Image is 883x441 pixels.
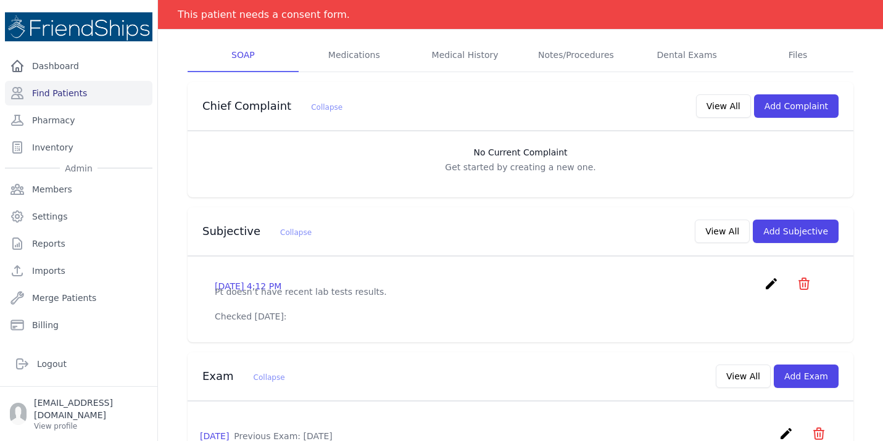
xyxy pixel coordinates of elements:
[779,426,794,441] i: create
[215,280,281,292] p: [DATE] 4:12 PM
[5,135,152,160] a: Inventory
[695,220,750,243] button: View All
[774,365,839,388] button: Add Exam
[5,258,152,283] a: Imports
[10,352,147,376] a: Logout
[5,81,152,105] a: Find Patients
[200,146,841,159] h3: No Current Complaint
[410,39,521,72] a: Medical History
[5,231,152,256] a: Reports
[5,313,152,337] a: Billing
[34,421,147,431] p: View profile
[280,228,312,237] span: Collapse
[5,12,152,41] img: Medical Missions EMR
[254,373,285,382] span: Collapse
[631,39,742,72] a: Dental Exams
[202,99,342,113] h3: Chief Complaint
[5,340,152,365] a: Organizations
[764,276,779,291] i: create
[5,204,152,229] a: Settings
[5,108,152,133] a: Pharmacy
[299,39,410,72] a: Medications
[5,177,152,202] a: Members
[200,161,841,173] p: Get started by creating a new one.
[5,286,152,310] a: Merge Patients
[10,397,147,431] a: [EMAIL_ADDRESS][DOMAIN_NAME] View profile
[215,286,826,323] p: Pt doesn’t have recent lab tests results. Checked [DATE]:
[753,220,839,243] button: Add Subjective
[234,431,332,441] span: Previous Exam: [DATE]
[716,365,771,388] button: View All
[188,39,853,72] nav: Tabs
[60,162,97,175] span: Admin
[202,369,285,384] h3: Exam
[202,224,312,239] h3: Subjective
[696,94,751,118] button: View All
[311,103,342,112] span: Collapse
[520,39,631,72] a: Notes/Procedures
[754,94,839,118] button: Add Complaint
[34,397,147,421] p: [EMAIL_ADDRESS][DOMAIN_NAME]
[742,39,853,72] a: Files
[764,282,782,294] a: create
[188,39,299,72] a: SOAP
[5,54,152,78] a: Dashboard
